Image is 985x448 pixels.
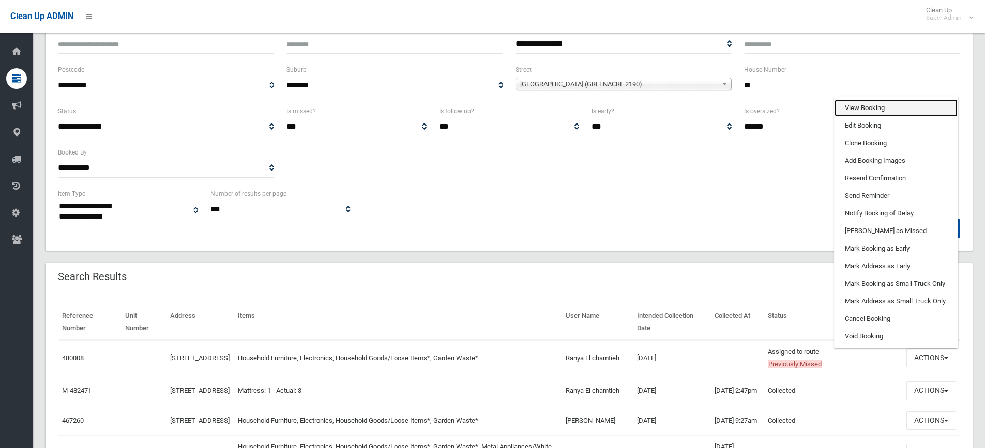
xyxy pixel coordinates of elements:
a: View Booking [835,99,958,117]
a: [STREET_ADDRESS] [170,416,230,424]
span: Clean Up [921,6,972,22]
a: Edit Booking [835,117,958,134]
label: Is follow up? [439,105,474,117]
label: Number of results per page [210,188,286,199]
a: [PERSON_NAME] as Missed [835,222,958,240]
label: Is missed? [286,105,316,117]
a: Mark Address as Small Truck Only [835,292,958,310]
td: Household Furniture, Electronics, Household Goods/Loose Items*, Garden Waste* [234,340,562,376]
th: Status [764,304,902,340]
td: Ranya El chamtieh [562,340,633,376]
a: Mark Booking as Early [835,240,958,257]
label: Postcode [58,64,84,75]
td: [PERSON_NAME] [562,406,633,436]
th: User Name [562,304,633,340]
a: Void Booking [835,328,958,345]
th: Unit Number [121,304,166,340]
td: Mattress: 1 - Actual: 3 [234,376,562,406]
label: Is early? [592,105,614,117]
td: [DATE] [633,340,710,376]
button: Actions [906,411,956,430]
small: Super Admin [926,14,962,22]
span: Previously Missed [768,360,822,368]
th: Intended Collection Date [633,304,710,340]
a: Notify Booking of Delay [835,205,958,222]
a: Add Booking Images [835,152,958,169]
td: Collected [764,376,902,406]
a: [STREET_ADDRESS] [170,387,230,394]
label: Item Type [58,188,85,199]
th: Address [166,304,234,340]
a: Mark Address as Early [835,257,958,275]
a: Clone Booking [835,134,958,152]
label: Suburb [286,64,307,75]
label: Booked By [58,147,87,158]
th: Items [234,304,562,340]
td: [DATE] 2:47pm [710,376,764,406]
td: Collected [764,406,902,436]
td: Ranya El chamtieh [562,376,633,406]
td: [DATE] [633,376,710,406]
a: 480008 [62,354,84,362]
a: Mark Booking as Small Truck Only [835,275,958,292]
label: Status [58,105,76,117]
td: [DATE] 9:27am [710,406,764,436]
span: [GEOGRAPHIC_DATA] (GREENACRE 2190) [520,78,718,90]
button: Actions [906,348,956,367]
a: Cancel Booking [835,310,958,328]
td: Household Furniture, Electronics, Household Goods/Loose Items*, Garden Waste* [234,406,562,436]
span: Clean Up ADMIN [10,11,73,21]
a: [STREET_ADDRESS] [170,354,230,362]
label: Street [516,64,532,75]
a: Resend Confirmation [835,169,958,187]
a: 467260 [62,416,84,424]
td: Assigned to route [764,340,902,376]
button: Actions [906,381,956,400]
label: House Number [744,64,786,75]
label: Is oversized? [744,105,780,117]
header: Search Results [46,267,139,287]
th: Reference Number [58,304,121,340]
td: [DATE] [633,406,710,436]
a: Send Reminder [835,187,958,205]
a: M-482471 [62,387,92,394]
th: Collected At [710,304,764,340]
